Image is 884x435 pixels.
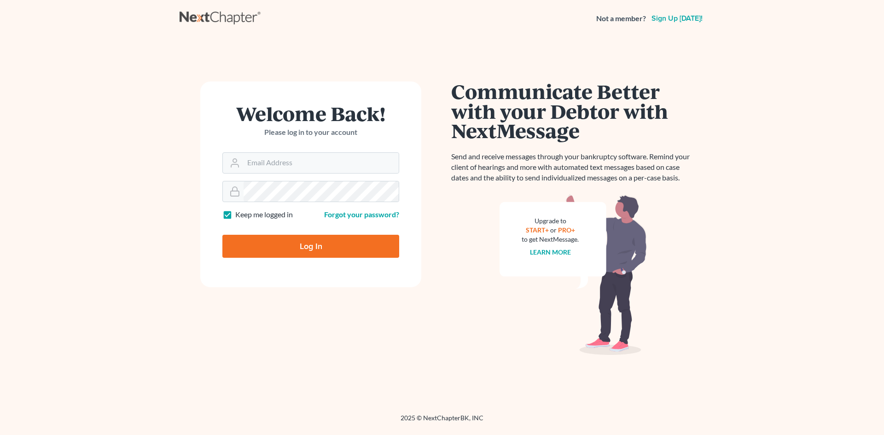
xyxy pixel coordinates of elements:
a: PRO+ [558,226,575,234]
p: Send and receive messages through your bankruptcy software. Remind your client of hearings and mo... [451,151,695,183]
a: Sign up [DATE]! [650,15,704,22]
strong: Not a member? [596,13,646,24]
div: 2025 © NextChapterBK, INC [180,413,704,430]
a: Forgot your password? [324,210,399,219]
div: Upgrade to [522,216,579,226]
label: Keep me logged in [235,209,293,220]
img: nextmessage_bg-59042aed3d76b12b5cd301f8e5b87938c9018125f34e5fa2b7a6b67550977c72.svg [500,194,647,355]
h1: Welcome Back! [222,104,399,123]
p: Please log in to your account [222,127,399,138]
a: START+ [526,226,549,234]
input: Email Address [244,153,399,173]
h1: Communicate Better with your Debtor with NextMessage [451,81,695,140]
input: Log In [222,235,399,258]
span: or [550,226,557,234]
a: Learn more [530,248,571,256]
div: to get NextMessage. [522,235,579,244]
